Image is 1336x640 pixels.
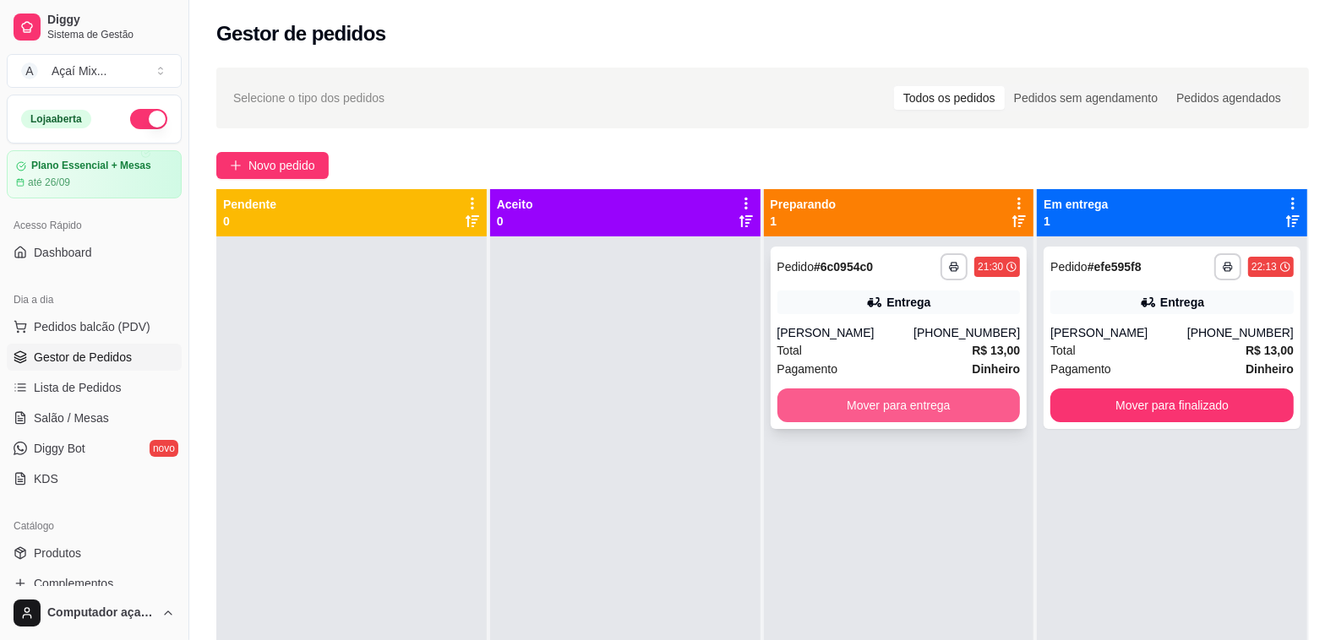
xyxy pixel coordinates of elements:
div: Entrega [1160,294,1204,311]
div: Dia a dia [7,286,182,313]
a: Diggy Botnovo [7,435,182,462]
span: Total [1050,341,1076,360]
span: Pedido [777,260,815,274]
span: Diggy Bot [34,440,85,457]
div: Pedidos sem agendamento [1005,86,1167,110]
a: Plano Essencial + Mesasaté 26/09 [7,150,182,198]
div: Pedidos agendados [1167,86,1290,110]
button: Novo pedido [216,152,329,179]
button: Alterar Status [130,109,167,129]
a: KDS [7,465,182,492]
strong: # efe595f8 [1088,260,1142,274]
p: Pendente [223,196,276,213]
div: Entrega [886,294,930,311]
button: Mover para entrega [777,388,1021,422]
p: 1 [1044,213,1108,230]
div: 22:13 [1251,260,1277,274]
div: Todos os pedidos [894,86,1005,110]
strong: R$ 13,00 [1246,344,1294,357]
span: Selecione o tipo dos pedidos [233,89,384,107]
span: Diggy [47,13,175,28]
span: Pagamento [1050,360,1111,378]
h2: Gestor de pedidos [216,20,386,47]
div: [PHONE_NUMBER] [1187,324,1294,341]
div: Loja aberta [21,110,91,128]
span: Pedidos balcão (PDV) [34,318,150,335]
strong: # 6c0954c0 [814,260,873,274]
p: 0 [223,213,276,230]
button: Mover para finalizado [1050,388,1294,422]
span: Salão / Mesas [34,409,109,426]
button: Computador açaí Mix [7,593,182,633]
p: Em entrega [1044,196,1108,213]
span: Computador açaí Mix [47,605,155,621]
strong: Dinheiro [1246,362,1294,376]
div: 21:30 [978,260,1003,274]
a: Produtos [7,540,182,567]
span: Produtos [34,545,81,561]
div: [PERSON_NAME] [1050,324,1187,341]
a: Salão / Mesas [7,404,182,431]
div: [PERSON_NAME] [777,324,914,341]
a: DiggySistema de Gestão [7,7,182,47]
button: Select a team [7,54,182,88]
p: Preparando [771,196,837,213]
p: 1 [771,213,837,230]
span: Gestor de Pedidos [34,349,132,366]
span: A [21,62,38,79]
span: Sistema de Gestão [47,28,175,41]
article: até 26/09 [28,176,70,189]
a: Dashboard [7,239,182,266]
p: Aceito [497,196,533,213]
div: [PHONE_NUMBER] [913,324,1020,341]
span: Pagamento [777,360,838,378]
strong: R$ 13,00 [972,344,1020,357]
a: Complementos [7,570,182,597]
div: Catálogo [7,513,182,540]
span: Novo pedido [248,156,315,175]
span: Lista de Pedidos [34,379,122,396]
span: Complementos [34,575,113,592]
div: Açaí Mix ... [52,62,106,79]
article: Plano Essencial + Mesas [31,160,151,172]
p: 0 [497,213,533,230]
button: Pedidos balcão (PDV) [7,313,182,340]
div: Acesso Rápido [7,212,182,239]
span: KDS [34,470,58,487]
span: Pedido [1050,260,1088,274]
a: Lista de Pedidos [7,374,182,401]
a: Gestor de Pedidos [7,344,182,371]
span: plus [230,160,242,171]
span: Dashboard [34,244,92,261]
span: Total [777,341,803,360]
strong: Dinheiro [972,362,1020,376]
